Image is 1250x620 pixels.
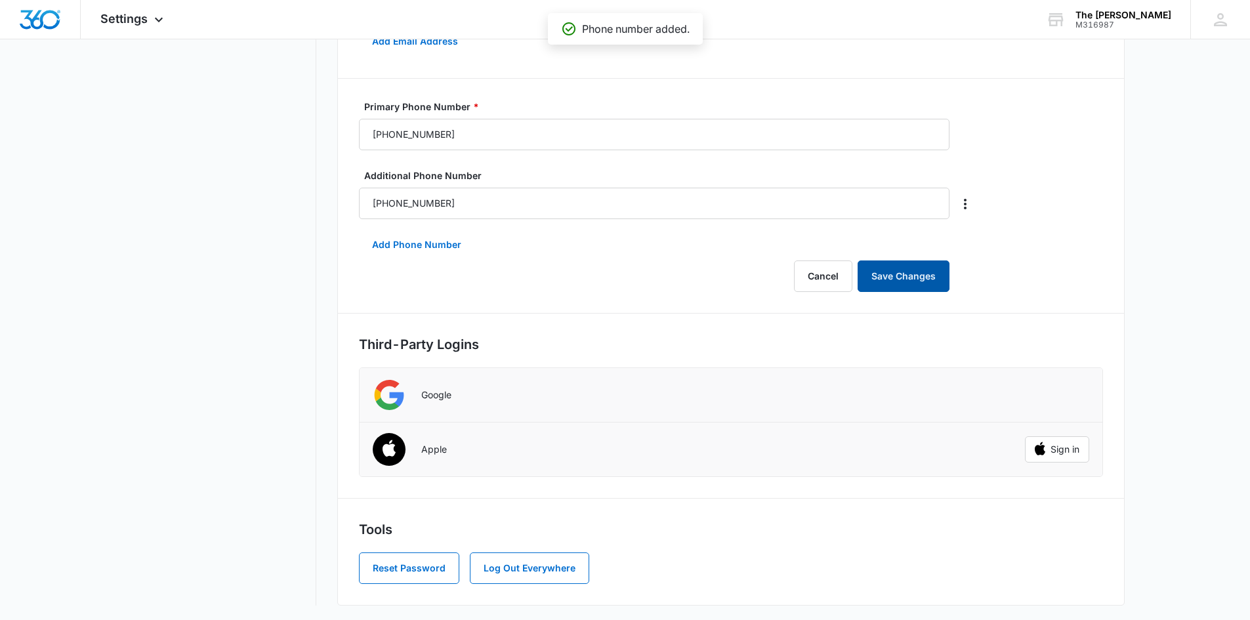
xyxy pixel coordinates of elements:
p: Google [421,389,451,401]
p: Apple [421,444,447,455]
span: Settings [100,12,148,26]
button: Overflow Menu [955,194,976,215]
label: Primary Phone Number [364,100,955,114]
div: account id [1075,20,1171,30]
img: Apple [365,426,414,475]
img: Google [373,379,406,411]
button: Sign in [1025,436,1089,463]
button: Add Email Address [359,26,471,57]
p: Phone number added. [582,21,690,37]
button: Save Changes [858,260,949,292]
iframe: Sign in with Google Button [1018,381,1096,409]
button: Cancel [794,260,852,292]
label: Additional Phone Number [364,169,955,182]
button: Add Phone Number [359,229,474,260]
h2: Tools [359,520,1103,539]
div: account name [1075,10,1171,20]
button: Reset Password [359,552,459,584]
h2: Third-Party Logins [359,335,1103,354]
button: Log Out Everywhere [470,552,589,584]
